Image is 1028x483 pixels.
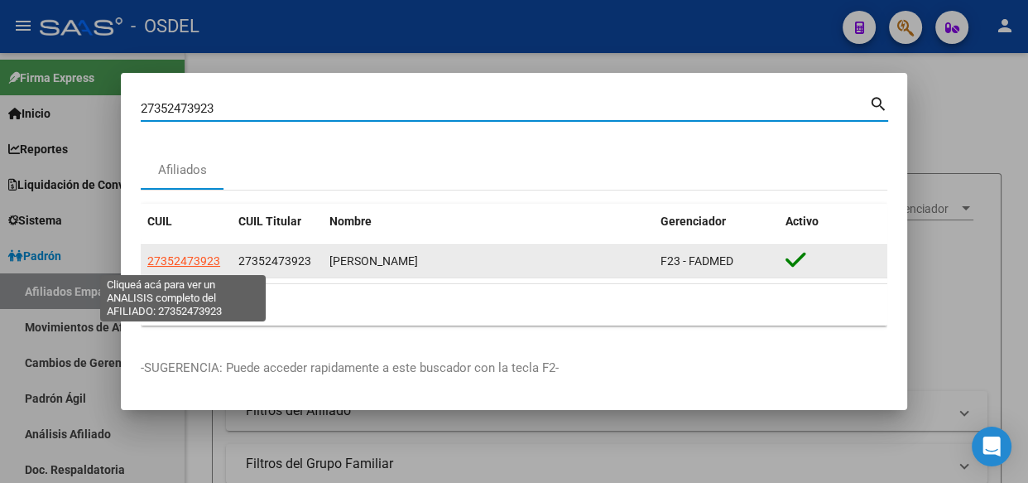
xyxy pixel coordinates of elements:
span: Activo [785,215,819,228]
p: -SUGERENCIA: Puede acceder rapidamente a este buscador con la tecla F2- [141,359,887,378]
span: Nombre [329,215,372,228]
span: 27352473923 [147,254,220,268]
span: CUIL Titular [238,215,301,228]
datatable-header-cell: CUIL [141,204,232,239]
datatable-header-cell: Activo [779,204,887,239]
span: F23 - FADMED [661,254,733,268]
span: CUIL [147,215,172,228]
mat-icon: search [869,93,888,113]
div: Afiliados [158,161,207,180]
datatable-header-cell: CUIL Titular [232,204,323,239]
span: Gerenciador [661,215,726,228]
datatable-header-cell: Gerenciador [654,204,779,239]
div: [PERSON_NAME] [329,252,647,271]
datatable-header-cell: Nombre [323,204,654,239]
div: 1 total [141,284,887,326]
div: Open Intercom Messenger [972,427,1011,466]
span: 27352473923 [238,254,311,268]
